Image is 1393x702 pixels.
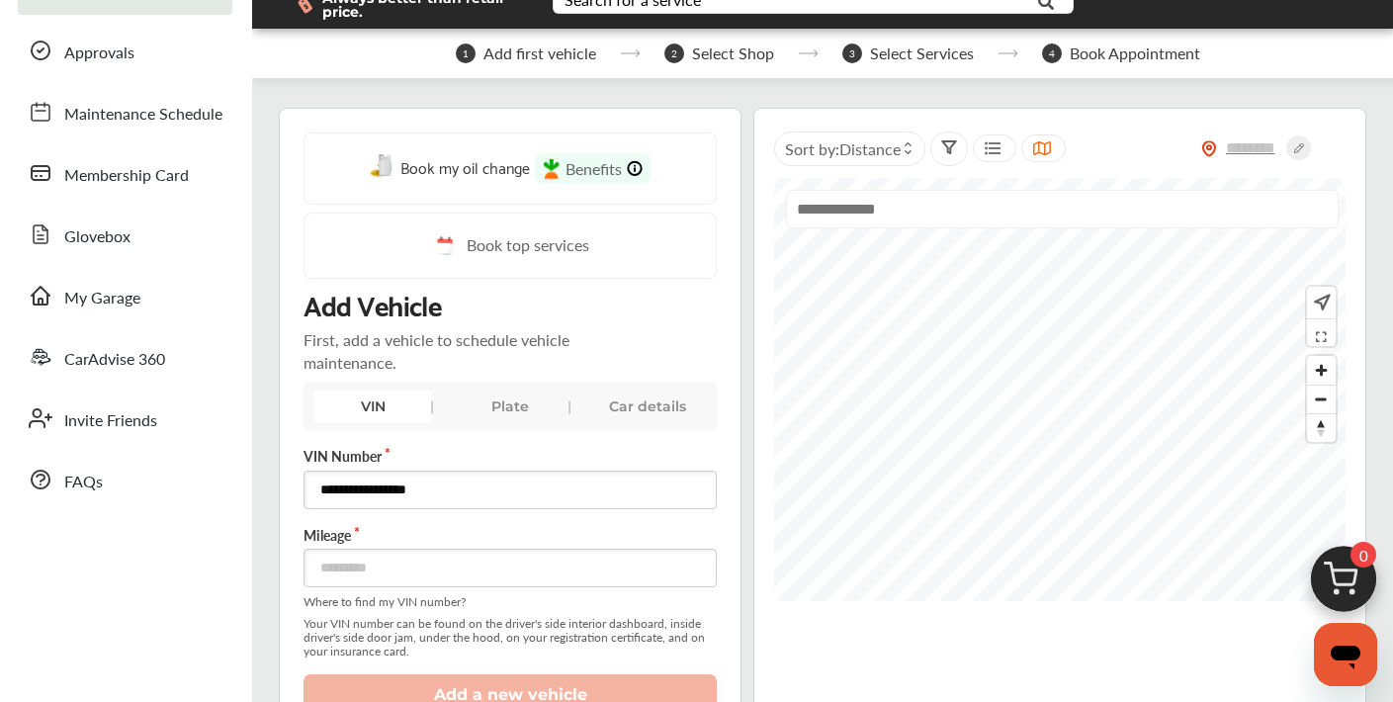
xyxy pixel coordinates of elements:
[1307,385,1336,413] button: Zoom out
[1350,542,1376,568] span: 0
[798,49,819,57] img: stepper-arrow.e24c07c6.svg
[304,328,592,374] p: First, add a vehicle to schedule vehicle maintenance.
[64,224,131,250] span: Glovebox
[620,49,641,57] img: stepper-arrow.e24c07c6.svg
[692,44,774,62] span: Select Shop
[18,331,232,383] a: CarAdvise 360
[313,391,431,422] div: VIN
[456,44,476,63] span: 1
[1307,413,1336,442] button: Reset bearing to north
[785,137,901,160] span: Sort by :
[18,393,232,444] a: Invite Friends
[18,147,232,199] a: Membership Card
[304,525,717,545] label: Mileage
[483,44,596,62] span: Add first vehicle
[1314,623,1377,686] iframe: Button to launch messaging window
[370,153,530,184] a: Book my oil change
[870,44,974,62] span: Select Services
[1307,356,1336,385] button: Zoom in
[64,347,165,373] span: CarAdvise 360
[774,178,1352,601] canvas: Map
[18,270,232,321] a: My Garage
[400,153,530,180] span: Book my oil change
[452,391,569,422] div: Plate
[842,44,862,63] span: 3
[18,86,232,137] a: Maintenance Schedule
[304,595,717,609] span: Where to find my VIN number?
[18,209,232,260] a: Glovebox
[1307,386,1336,413] span: Zoom out
[64,41,134,66] span: Approvals
[1201,140,1217,157] img: location_vector_orange.38f05af8.svg
[304,617,717,658] span: Your VIN number can be found on the driver's side interior dashboard, inside driver's side door j...
[304,287,441,320] p: Add Vehicle
[998,49,1018,57] img: stepper-arrow.e24c07c6.svg
[467,233,589,258] span: Book top services
[304,213,717,279] a: Book top services
[1042,44,1062,63] span: 4
[543,158,561,180] img: instacart-icon.73bd83c2.svg
[589,391,707,422] div: Car details
[431,233,457,258] img: cal_icon.0803b883.svg
[1310,292,1331,313] img: recenter.ce011a49.svg
[664,44,684,63] span: 2
[370,154,395,179] img: oil-change.e5047c97.svg
[304,446,717,466] label: VIN Number
[627,160,643,177] img: info-Icon.6181e609.svg
[64,102,222,128] span: Maintenance Schedule
[64,163,189,189] span: Membership Card
[1296,537,1391,632] img: cart_icon.3d0951e8.svg
[566,157,622,180] span: Benefits
[64,408,157,434] span: Invite Friends
[18,25,232,76] a: Approvals
[1070,44,1200,62] span: Book Appointment
[64,470,103,495] span: FAQs
[839,137,901,160] span: Distance
[64,286,140,311] span: My Garage
[1307,414,1336,442] span: Reset bearing to north
[18,454,232,505] a: FAQs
